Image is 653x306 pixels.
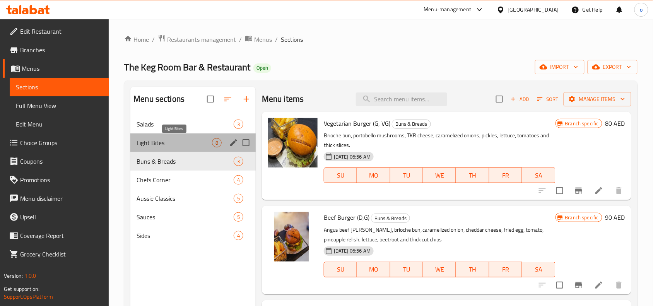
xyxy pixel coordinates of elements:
[3,226,109,245] a: Coverage Report
[202,91,219,107] span: Select all sections
[390,168,423,183] button: TU
[20,212,103,222] span: Upsell
[426,264,453,275] span: WE
[234,120,243,129] div: items
[324,131,556,150] p: Brioche bun, portobello mushrooms, TKR cheese, caramelized onions, pickles, lettuce, tomatoes and...
[456,168,489,183] button: TH
[253,65,271,71] span: Open
[356,92,447,106] input: search
[137,212,234,222] div: Sauces
[324,262,357,277] button: SU
[393,170,420,181] span: TU
[124,58,250,76] span: The Keg Room Bar & Restaurant
[137,231,234,240] div: Sides
[212,138,222,147] div: items
[3,59,109,78] a: Menus
[234,195,243,202] span: 5
[371,214,410,223] div: Buns & Breads
[640,5,643,14] span: o
[20,175,103,185] span: Promotions
[20,231,103,240] span: Coverage Report
[237,90,256,108] button: Add section
[219,90,237,108] span: Sort sections
[3,133,109,152] a: Choice Groups
[390,262,423,277] button: TU
[20,27,103,36] span: Edit Restaurant
[16,120,103,129] span: Edit Menu
[423,262,456,277] button: WE
[137,157,234,166] span: Buns & Breads
[324,225,556,244] p: Angus beef [PERSON_NAME], brioche bun, caramelized onion, cheddar cheese, fried egg, tomato, pine...
[393,264,420,275] span: TU
[4,271,23,281] span: Version:
[124,35,149,44] a: Home
[562,214,602,221] span: Branch specific
[133,93,185,105] h2: Menu sections
[424,5,472,14] div: Menu-management
[594,62,631,72] span: export
[130,171,256,189] div: Chefs Corner4
[541,62,578,72] span: import
[137,120,234,129] span: Salads
[564,92,631,106] button: Manage items
[167,35,236,44] span: Restaurants management
[508,5,559,14] div: [GEOGRAPHIC_DATA]
[489,168,522,183] button: FR
[456,262,489,277] button: TH
[20,250,103,259] span: Grocery Checklist
[357,262,390,277] button: MO
[22,64,103,73] span: Menus
[130,208,256,226] div: Sauces5
[16,82,103,92] span: Sections
[268,118,318,168] img: Vegetarian Burger (G, VG)
[426,170,453,181] span: WE
[3,245,109,263] a: Grocery Checklist
[552,277,568,293] span: Select to update
[16,101,103,110] span: Full Menu View
[509,95,530,104] span: Add
[152,35,155,44] li: /
[4,284,39,294] span: Get support on:
[525,170,552,181] span: SA
[3,22,109,41] a: Edit Restaurant
[20,194,103,203] span: Menu disclaimer
[562,120,602,127] span: Branch specific
[253,63,271,73] div: Open
[594,280,603,290] a: Edit menu item
[459,264,486,275] span: TH
[137,194,234,203] div: Aussie Classics
[522,262,555,277] button: SA
[234,158,243,165] span: 3
[423,168,456,183] button: WE
[254,35,272,44] span: Menus
[532,93,564,105] span: Sort items
[324,212,369,223] span: Beef Burger (D,G)
[4,292,53,302] a: Support.OpsPlatform
[3,171,109,189] a: Promotions
[605,212,625,223] h6: 90 AED
[130,189,256,208] div: Aussie Classics5
[234,232,243,239] span: 4
[20,157,103,166] span: Coupons
[535,93,561,105] button: Sort
[137,138,212,147] span: Light Bites
[137,175,234,185] div: Chefs Corner
[130,152,256,171] div: Buns & Breads3
[130,112,256,248] nav: Menu sections
[20,138,103,147] span: Choice Groups
[371,214,410,223] span: Buns & Breads
[234,157,243,166] div: items
[360,264,387,275] span: MO
[570,94,625,104] span: Manage items
[3,152,109,171] a: Coupons
[158,34,236,44] a: Restaurants management
[525,264,552,275] span: SA
[491,91,508,107] span: Select section
[268,212,318,262] img: Beef Burger (D,G)
[610,181,628,200] button: delete
[360,170,387,181] span: MO
[392,120,431,129] div: Buns & Breads
[239,35,242,44] li: /
[234,176,243,184] span: 4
